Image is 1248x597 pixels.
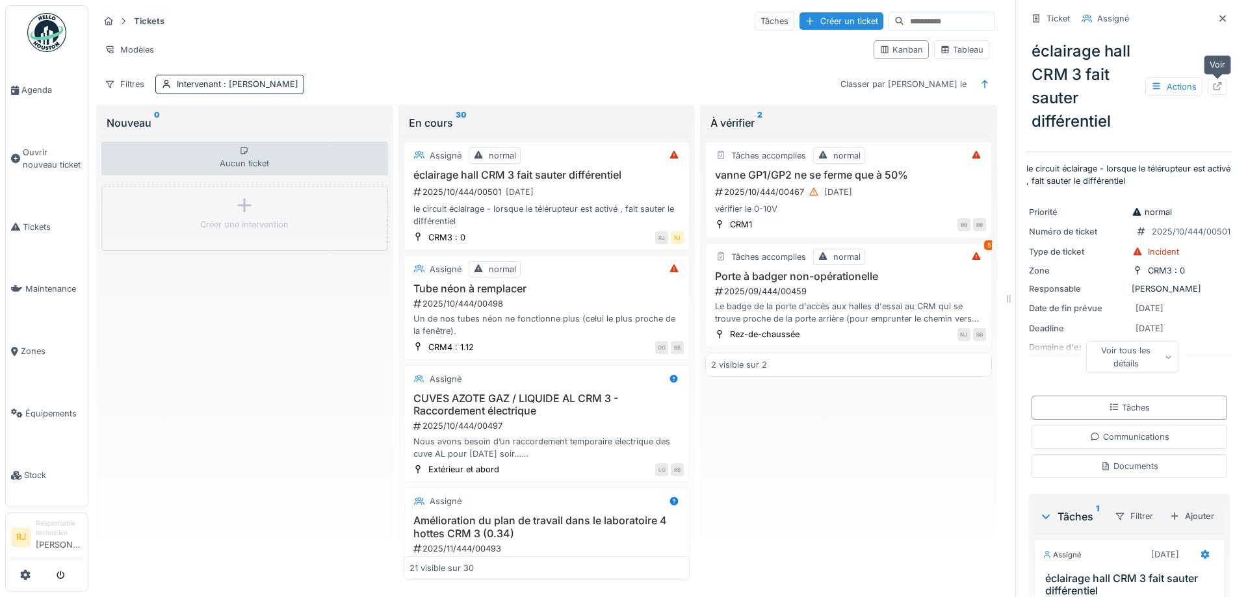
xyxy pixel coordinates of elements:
div: [DATE] [1136,322,1163,335]
div: RJ [671,231,684,244]
div: Voir [1204,55,1231,74]
div: Extérieur et abord [428,463,499,476]
div: Tâches [1109,401,1150,414]
div: Intervenant [177,78,298,90]
a: Maintenance [6,258,88,320]
li: [PERSON_NAME] [36,518,83,556]
div: 21 visible sur 30 [409,561,474,574]
a: Zones [6,320,88,383]
div: 2025/10/444/00467 [714,184,986,200]
div: CRM3 : 0 [1148,264,1185,277]
div: [DATE] [1151,548,1179,561]
a: Stock [6,444,88,507]
div: Classer par [PERSON_NAME] le [835,75,972,94]
a: Tickets [6,196,88,259]
div: BB [973,328,986,341]
div: vérifier le 0-10V [711,203,986,215]
div: Rez-de-chaussée [730,328,799,340]
div: Communications [1090,431,1169,443]
div: Assigné [1097,12,1129,25]
div: 2025/10/444/00497 [412,420,684,432]
span: Agenda [21,84,83,96]
h3: Amélioration du plan de travail dans le laboratoire 4 hottes CRM 3 (0.34) [409,514,684,539]
strong: Tickets [129,15,170,27]
sup: 2 [757,115,762,131]
div: [PERSON_NAME] [1029,283,1230,295]
div: Incident [1148,246,1179,258]
div: Ticket [1046,12,1070,25]
div: BB [671,341,684,354]
span: Maintenance [25,283,83,295]
div: Assigné [430,495,461,507]
div: Filtres [99,75,150,94]
div: normal [489,149,516,162]
div: Responsable [1029,283,1126,295]
div: Créer une intervention [200,218,289,231]
div: 2025/11/444/00493 [412,542,684,555]
span: Stock [24,469,83,481]
div: BB [973,218,986,231]
sup: 0 [154,115,160,131]
div: Tâches [1039,509,1104,524]
span: : [PERSON_NAME] [221,79,298,89]
sup: 30 [456,115,467,131]
div: CRM3 : 0 [428,231,465,244]
div: le circuit éclairage - lorsque le télérupteur est activé , fait sauter le différentiel [409,203,684,227]
span: Équipements [25,407,83,420]
div: éclairage hall CRM 3 fait sauter différentiel [1026,34,1232,138]
span: Tickets [23,221,83,233]
h3: CUVES AZOTE GAZ / LIQUIDE AL CRM 3 - Raccordement électrique [409,392,684,417]
img: Badge_color-CXgf-gQk.svg [27,13,66,52]
div: [DATE] [506,186,534,198]
div: Assigné [1043,550,1082,561]
div: Assigné [430,373,461,385]
div: 2025/10/444/00501 [1152,225,1230,238]
div: [DATE] [824,186,852,198]
div: Type de ticket [1029,246,1126,258]
div: En cours [409,115,685,131]
div: Créer un ticket [799,12,883,30]
div: Tâches [755,12,794,31]
h3: Porte à badger non-opérationelle [711,270,986,283]
div: Assigné [430,149,461,162]
div: Priorité [1029,206,1126,218]
div: Kanban [879,44,923,56]
div: CRM4 : 1.12 [428,341,474,353]
div: 5 [984,240,994,250]
a: Équipements [6,383,88,445]
div: Modèles [99,40,160,59]
div: BB [671,463,684,476]
div: Un de nos tubes néon ne fonctionne plus (celui le plus proche de la fenêtre). [409,312,684,337]
div: Le badge de la porte d'accés aux halles d'essai au CRM qui se trouve proche de la porte arrière (... [711,300,986,325]
span: Ouvrir nouveau ticket [23,146,83,171]
div: Tâches accomplies [731,251,806,263]
div: Actions [1145,77,1202,96]
a: Agenda [6,59,88,121]
div: 2025/09/444/00459 [714,285,986,298]
div: normal [1132,206,1172,218]
div: Zone [1029,264,1126,277]
sup: 1 [1096,509,1099,524]
div: OG [655,341,668,354]
li: RJ [11,527,31,547]
div: Aucun ticket [101,142,388,175]
div: normal [833,149,861,162]
div: Tableau [940,44,983,56]
div: normal [833,251,861,263]
h3: Tube néon à remplacer [409,283,684,295]
div: NJ [957,328,970,341]
div: RJ [655,231,668,244]
div: BB [957,218,970,231]
div: Deadline [1029,322,1126,335]
div: Tâches accomplies [731,149,806,162]
span: Zones [21,345,83,357]
h3: vanne GP1/GP2 ne se ferme que à 50% [711,169,986,181]
h3: éclairage hall CRM 3 fait sauter différentiel [1045,572,1219,597]
div: Responsable technicien [36,518,83,539]
div: 2 visible sur 2 [711,359,767,371]
div: 2025/10/444/00501 [412,184,684,200]
div: normal [489,263,516,275]
div: Voir tous les détails [1085,341,1178,372]
div: CRM1 [730,218,752,231]
div: Ajouter [1164,507,1219,525]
